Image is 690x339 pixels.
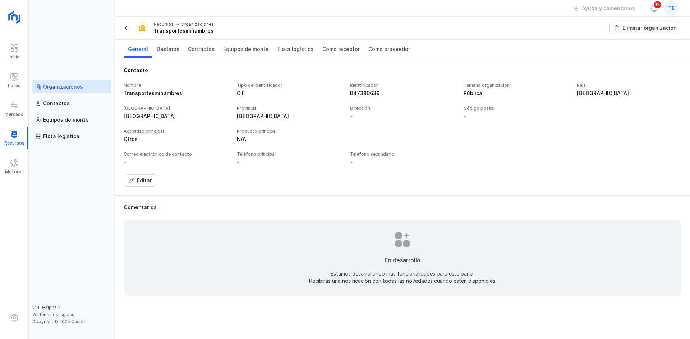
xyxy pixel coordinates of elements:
span: Contactos [188,46,215,53]
div: Código postal [464,105,568,111]
span: Destinos [157,46,179,53]
div: Identificador [350,83,455,88]
a: General [124,40,152,58]
div: Organizaciones [43,83,83,90]
button: Editar [124,174,156,187]
a: Flota logística [273,40,318,58]
div: Transportesmiñambres [124,90,228,97]
a: Destinos [152,40,184,58]
span: Como proveedor [368,46,410,53]
div: Contactos [43,100,70,107]
div: Inicio [9,54,20,60]
div: Nombre [124,83,228,88]
div: [GEOGRAPHIC_DATA] [124,105,228,111]
div: Transportesmiñambres [154,27,214,34]
div: Correo electrónico de contacto [124,151,228,157]
div: Eliminar organización [622,24,677,32]
div: Flota logística [43,133,79,140]
div: B47380639 [350,90,455,97]
div: v1.1.0-alpha.7 [32,305,111,310]
div: Teléfono secundario [350,151,455,157]
div: Estamos desarrollando más funcionalidades para este panel. [331,270,475,277]
div: Motores [5,169,24,175]
a: Flota logística [32,130,111,143]
div: Ayuda y comentarios [582,5,635,12]
div: Recursos [154,22,174,27]
a: Equipos de monte [32,113,111,126]
a: Contactos [32,97,111,110]
div: Pública [464,90,568,97]
div: - [464,113,466,120]
div: Contacto [124,67,681,74]
div: N/A [237,136,341,143]
div: Teléfono principal [237,151,341,157]
div: Actividad principal [124,128,228,134]
div: Otros [124,136,228,143]
button: Ayuda y comentarios [569,2,640,14]
a: Equipos de monte [219,40,273,58]
div: Dirección [350,105,455,111]
div: CIF [237,90,341,97]
div: En desarrollo [385,256,420,264]
button: Eliminar organización [609,22,681,34]
span: te [668,5,675,12]
a: Organizaciones [32,80,111,93]
a: Como proveedor [364,40,414,58]
div: Producto principal [237,128,341,134]
span: Equipos de monte [223,46,269,53]
div: Copyright © 2025 Cesefor [32,319,111,325]
a: Ver términos legales [32,312,74,317]
span: General [128,46,148,53]
a: Como receptor [318,40,364,58]
div: [GEOGRAPHIC_DATA] [237,113,341,120]
div: Lotes [8,83,20,89]
div: [GEOGRAPHIC_DATA] [577,90,681,97]
a: Contactos [184,40,219,58]
div: - [350,113,353,120]
div: Mercado [5,112,24,117]
div: Tamaño organización [464,83,568,88]
span: Como receptor [322,46,360,53]
span: Flota logística [277,46,314,53]
div: [GEOGRAPHIC_DATA] [124,113,228,120]
div: - [237,159,239,166]
div: Tipo de identificador [237,83,341,88]
div: Editar [137,177,152,184]
img: logoRight.svg [5,8,23,26]
div: - [124,159,126,166]
div: Provincia [237,105,341,111]
span: 17 [653,0,662,9]
div: País [577,83,681,88]
div: Recibirás una notificación con todas las novedades cuando estén disponibles. [309,277,496,284]
div: - [350,159,353,166]
div: Organizaciones [181,22,214,27]
div: Comentarios [124,204,681,211]
div: Equipos de monte [43,116,89,123]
